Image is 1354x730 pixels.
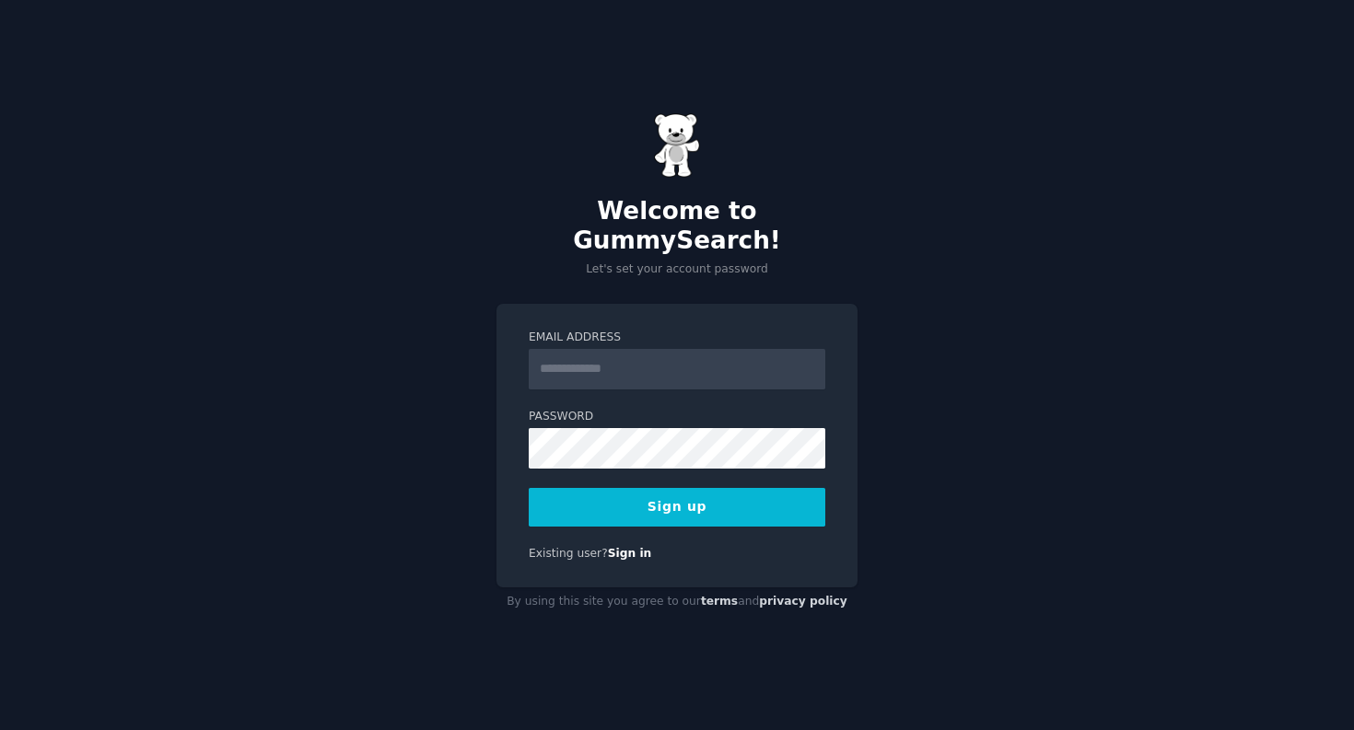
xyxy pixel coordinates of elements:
span: Existing user? [529,547,608,560]
div: By using this site you agree to our and [496,587,858,617]
a: privacy policy [759,595,847,608]
label: Email Address [529,330,825,346]
img: Gummy Bear [654,113,700,178]
h2: Welcome to GummySearch! [496,197,858,255]
p: Let's set your account password [496,261,858,278]
label: Password [529,409,825,425]
button: Sign up [529,488,825,527]
a: terms [701,595,738,608]
a: Sign in [608,547,652,560]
